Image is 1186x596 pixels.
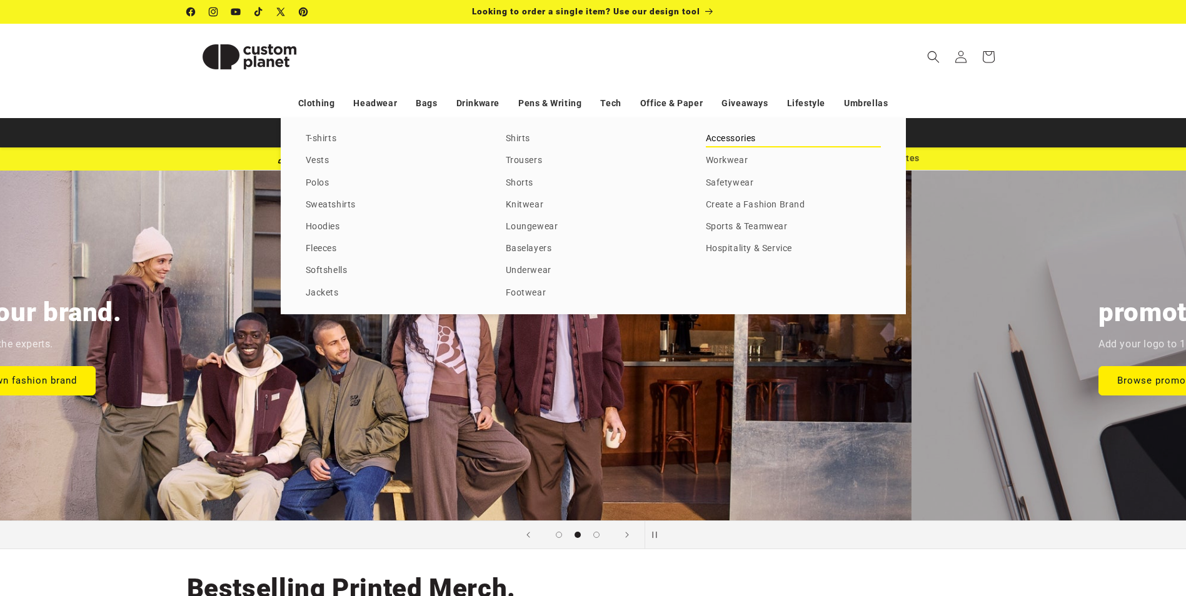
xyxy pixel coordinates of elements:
[353,92,397,114] a: Headwear
[306,131,481,147] a: T-shirts
[306,241,481,257] a: Fleeces
[706,175,881,192] a: Safetywear
[306,285,481,302] a: Jackets
[187,29,312,85] img: Custom Planet
[515,521,542,549] button: Previous slide
[587,525,606,544] button: Load slide 3 of 3
[472,6,700,16] span: Looking to order a single item? Use our design tool
[298,92,335,114] a: Clothing
[506,197,681,214] a: Knitwear
[506,219,681,236] a: Loungewear
[920,43,947,71] summary: Search
[977,461,1186,596] iframe: Chat Widget
[456,92,500,114] a: Drinkware
[306,262,481,279] a: Softshells
[306,219,481,236] a: Hoodies
[518,92,581,114] a: Pens & Writing
[306,152,481,169] a: Vests
[844,92,888,114] a: Umbrellas
[706,219,881,236] a: Sports & Teamwear
[706,241,881,257] a: Hospitality & Service
[506,241,681,257] a: Baselayers
[506,175,681,192] a: Shorts
[568,525,587,544] button: Load slide 2 of 3
[706,131,881,147] a: Accessories
[506,285,681,302] a: Footwear
[416,92,437,114] a: Bags
[613,521,641,549] button: Next slide
[706,152,881,169] a: Workwear
[182,24,316,89] a: Custom Planet
[600,92,621,114] a: Tech
[706,197,881,214] a: Create a Fashion Brand
[721,92,768,114] a: Giveaways
[506,152,681,169] a: Trousers
[506,131,681,147] a: Shirts
[640,92,703,114] a: Office & Paper
[306,197,481,214] a: Sweatshirts
[645,521,672,549] button: Pause slideshow
[506,262,681,279] a: Underwear
[306,175,481,192] a: Polos
[550,525,568,544] button: Load slide 1 of 3
[787,92,825,114] a: Lifestyle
